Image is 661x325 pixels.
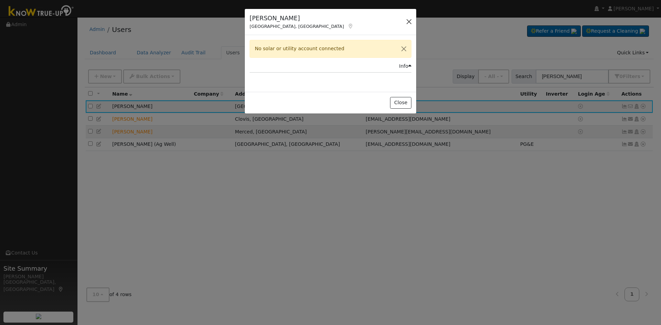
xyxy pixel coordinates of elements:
[390,97,411,109] button: Close
[399,63,411,70] div: Info
[347,23,354,29] a: Map
[250,40,411,57] div: No solar or utility account connected
[250,24,344,29] span: [GEOGRAPHIC_DATA], [GEOGRAPHIC_DATA]
[397,40,411,57] button: Close
[250,14,354,23] h5: [PERSON_NAME]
